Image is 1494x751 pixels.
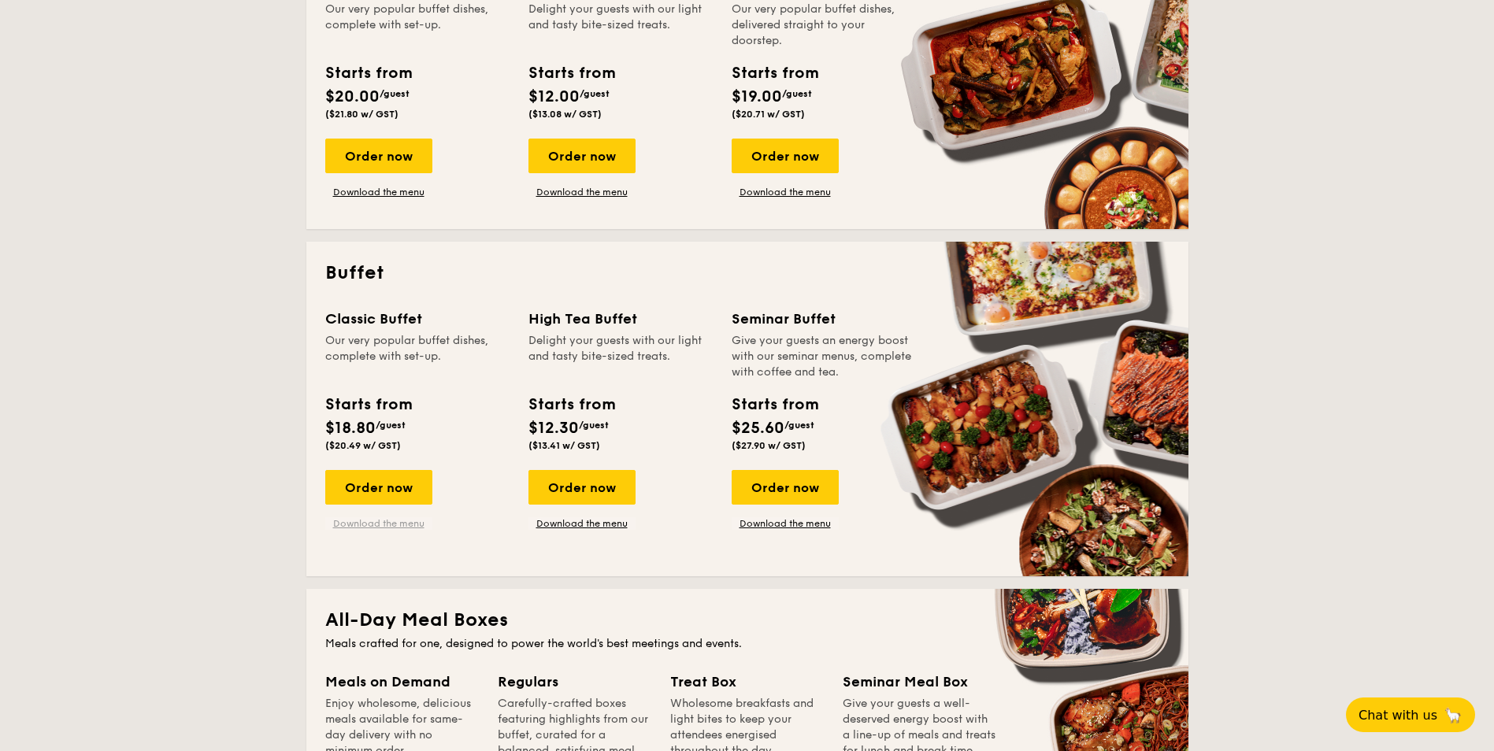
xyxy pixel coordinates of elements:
div: Starts from [528,61,614,85]
a: Download the menu [528,517,636,530]
span: $25.60 [732,419,784,438]
h2: Buffet [325,261,1170,286]
a: Download the menu [528,186,636,198]
div: Seminar Meal Box [843,671,996,693]
span: Chat with us [1359,708,1437,723]
div: Order now [528,139,636,173]
h2: All-Day Meal Boxes [325,608,1170,633]
div: Starts from [732,393,817,416]
div: Our very popular buffet dishes, delivered straight to your doorstep. [732,2,916,49]
div: Starts from [325,393,411,416]
span: /guest [380,88,410,99]
div: Delight your guests with our light and tasty bite-sized treats. [528,333,713,380]
span: ($20.49 w/ GST) [325,440,401,451]
div: Give your guests an energy boost with our seminar menus, complete with coffee and tea. [732,333,916,380]
div: Order now [325,470,432,505]
div: Seminar Buffet [732,308,916,330]
span: /guest [579,420,609,431]
span: ($21.80 w/ GST) [325,109,399,120]
div: Classic Buffet [325,308,510,330]
div: Meals crafted for one, designed to power the world's best meetings and events. [325,636,1170,652]
span: ($13.41 w/ GST) [528,440,600,451]
div: Order now [732,470,839,505]
div: Order now [732,139,839,173]
span: $18.80 [325,419,376,438]
span: 🦙 [1444,706,1462,724]
span: /guest [580,88,610,99]
span: $12.00 [528,87,580,106]
a: Download the menu [732,186,839,198]
div: Our very popular buffet dishes, complete with set-up. [325,333,510,380]
a: Download the menu [325,186,432,198]
div: High Tea Buffet [528,308,713,330]
div: Starts from [732,61,817,85]
span: /guest [782,88,812,99]
a: Download the menu [732,517,839,530]
span: $20.00 [325,87,380,106]
span: /guest [376,420,406,431]
div: Our very popular buffet dishes, complete with set-up. [325,2,510,49]
div: Meals on Demand [325,671,479,693]
span: ($13.08 w/ GST) [528,109,602,120]
div: Starts from [325,61,411,85]
span: ($20.71 w/ GST) [732,109,805,120]
div: Delight your guests with our light and tasty bite-sized treats. [528,2,713,49]
div: Order now [325,139,432,173]
button: Chat with us🦙 [1346,697,1475,732]
span: $19.00 [732,87,782,106]
div: Regulars [498,671,651,693]
span: /guest [784,420,814,431]
div: Treat Box [670,671,824,693]
a: Download the menu [325,517,432,530]
div: Order now [528,470,636,505]
span: ($27.90 w/ GST) [732,440,806,451]
div: Starts from [528,393,614,416]
span: $12.30 [528,419,579,438]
